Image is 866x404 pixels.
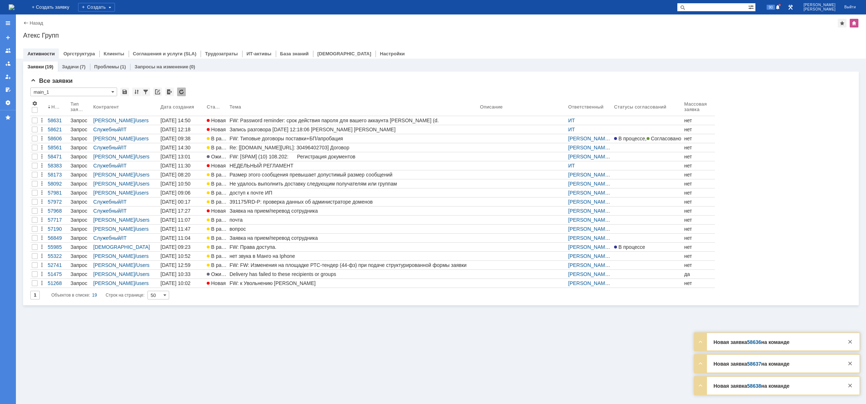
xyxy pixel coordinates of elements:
[230,172,477,178] div: Размер этого сообщения превышает допустимый размер сообщений
[246,51,271,56] a: ИТ-активы
[683,134,715,143] a: нет
[69,179,92,188] a: Запрос на обслуживание
[683,188,715,197] a: нет
[207,145,232,150] span: В работе
[69,143,92,152] a: Запрос на обслуживание
[684,181,713,187] div: нет
[159,252,205,260] a: [DATE] 10:52
[207,163,226,169] span: Новая
[136,190,149,196] a: users
[2,32,14,43] a: Создать заявку
[93,226,135,232] a: [PERSON_NAME]
[122,208,127,214] a: IT
[683,152,715,161] a: нет
[48,172,68,178] div: 58173
[228,99,479,116] th: Тема
[568,226,610,232] a: [PERSON_NAME]
[684,145,713,150] div: нет
[568,172,610,178] a: [PERSON_NAME]
[684,199,713,205] div: нет
[48,118,68,123] div: 58631
[69,225,92,233] a: Запрос на обслуживание
[70,181,90,187] div: Запрос на обслуживание
[684,172,713,178] div: нет
[63,51,95,56] a: Оргструктура
[93,253,135,259] a: [PERSON_NAME]
[2,45,14,56] a: Заявки на командах
[136,118,149,123] a: users
[205,51,238,56] a: Трудозатраты
[568,199,610,205] a: [PERSON_NAME]
[69,134,92,143] a: Запрос на обслуживание
[93,199,121,205] a: Служебный
[122,145,127,150] a: IT
[803,7,836,12] span: [PERSON_NAME]
[160,181,190,187] div: [DATE] 10:50
[159,143,205,152] a: [DATE] 14:30
[228,225,479,233] a: вопрос
[159,225,205,233] a: [DATE] 11:47
[280,51,309,56] a: База знаний
[69,99,92,116] th: Тип заявки
[228,152,479,161] a: FW: [SPAM] (10) 108.202: Регистрация документов
[684,208,713,214] div: нет
[205,116,228,125] a: Новая
[160,199,190,205] div: [DATE] 00:17
[104,51,124,56] a: Клиенты
[205,161,228,170] a: Новая
[69,243,92,251] a: Запрос на обслуживание
[684,235,713,241] div: нет
[207,199,232,205] span: В работе
[230,145,477,150] div: Re: [[DOMAIN_NAME][URL]: 30496402703] Договор
[683,234,715,242] a: нет
[205,197,228,206] a: В работе
[70,208,90,214] div: Запрос на обслуживание
[48,190,68,196] div: 57981
[46,207,69,215] a: 57968
[159,261,205,269] a: [DATE] 12:59
[93,244,150,256] a: [DEMOGRAPHIC_DATA][PERSON_NAME]
[160,208,190,214] div: [DATE] 17:27
[46,125,69,134] a: 58621
[69,197,92,206] a: Запрос на обслуживание
[159,116,205,125] a: [DATE] 14:50
[614,136,681,141] div: ,
[46,188,69,197] a: 57981
[122,127,127,132] a: IT
[159,179,205,188] a: [DATE] 10:50
[568,244,610,250] a: [PERSON_NAME]
[46,143,69,152] a: 58561
[230,104,241,110] div: Тема
[205,125,228,134] a: Новая
[230,253,477,259] div: нет звука в Манго на Iphone
[159,99,205,116] th: Дата создания
[683,197,715,206] a: нет
[69,234,92,242] a: Запрос на обслуживание
[207,208,226,214] span: Новая
[134,64,188,69] a: Запросы на изменение
[159,207,205,215] a: [DATE] 17:27
[141,88,150,96] div: Фильтрация...
[850,19,858,27] div: Изменить домашнюю страницу
[70,235,90,241] div: Запрос на обслуживание
[69,207,92,215] a: Запрос на обслуживание
[568,217,610,223] a: [PERSON_NAME]
[69,170,92,179] a: Запрос на обслуживание
[683,125,715,134] a: нет
[70,226,90,232] div: Запрос на обслуживание
[46,252,69,260] a: 55322
[70,136,90,141] div: Запрос на обслуживание
[136,181,150,187] a: Users
[2,71,14,82] a: Мои заявки
[70,154,90,160] div: Запрос на обслуживание
[177,88,186,96] div: Обновлять список
[683,252,715,260] a: нет
[568,253,610,259] a: [PERSON_NAME]
[94,64,119,69] a: Проблемы
[46,179,69,188] a: 58092
[683,116,715,125] a: нет
[122,235,127,241] a: IT
[684,163,713,169] div: нет
[70,172,90,178] div: Запрос на обслуживание
[228,116,479,125] a: FW: Password reminder: срок действия пароля для вашего аккаунта [PERSON_NAME] (d.[PERSON_NAME]) и...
